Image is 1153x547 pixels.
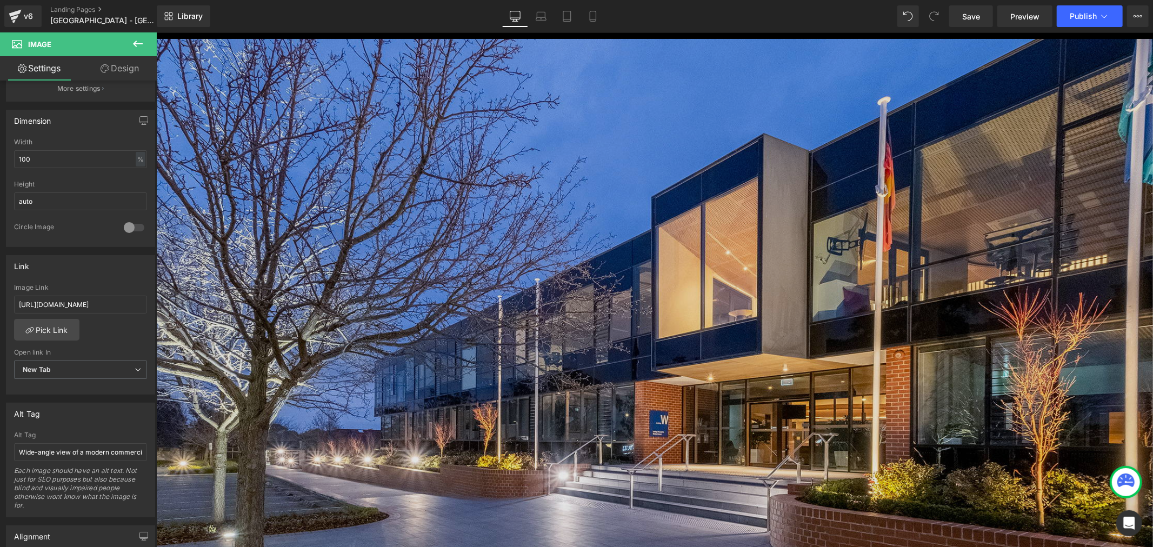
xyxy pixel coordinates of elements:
[6,76,155,101] button: More settings
[528,5,554,27] a: Laptop
[897,5,919,27] button: Undo
[580,5,606,27] a: Mobile
[14,296,147,313] input: https://your-shop.myshopify.com
[14,443,147,461] input: Your alt tags go here
[22,9,35,23] div: v6
[14,319,79,341] a: Pick Link
[554,5,580,27] a: Tablet
[14,466,147,517] div: Each image should have an alt text. Not just for SEO purposes but also because blind and visually...
[14,526,51,541] div: Alignment
[997,5,1052,27] a: Preview
[81,56,159,81] a: Design
[14,181,147,188] div: Height
[136,152,145,166] div: %
[14,256,29,271] div: Link
[57,84,101,94] p: More settings
[1010,11,1039,22] span: Preview
[1057,5,1123,27] button: Publish
[1070,12,1097,21] span: Publish
[923,5,945,27] button: Redo
[1116,510,1142,536] div: Open Intercom Messenger
[157,5,210,27] a: New Library
[14,403,40,418] div: Alt Tag
[1127,5,1149,27] button: More
[14,431,147,439] div: Alt Tag
[177,11,203,21] span: Library
[50,16,154,25] span: [GEOGRAPHIC_DATA] - [GEOGRAPHIC_DATA]
[14,349,147,356] div: Open link In
[14,110,51,125] div: Dimension
[14,138,147,146] div: Width
[4,5,42,27] a: v6
[502,5,528,27] a: Desktop
[14,223,113,234] div: Circle Image
[50,5,175,14] a: Landing Pages
[14,192,147,210] input: auto
[28,40,51,49] span: Image
[23,365,51,373] b: New Tab
[962,11,980,22] span: Save
[14,150,147,168] input: auto
[14,284,147,291] div: Image Link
